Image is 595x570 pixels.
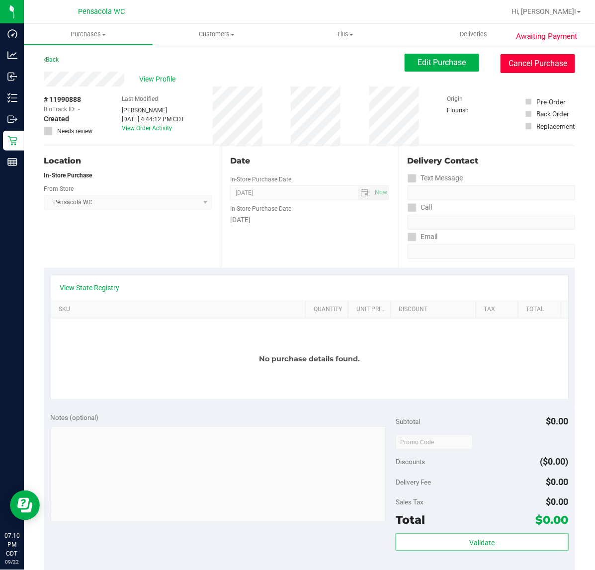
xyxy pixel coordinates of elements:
div: Date [230,155,389,167]
p: 07:10 PM CDT [4,531,19,558]
span: Purchases [24,30,153,39]
inline-svg: Reports [7,157,17,167]
span: $0.00 [546,477,569,487]
strong: In-Store Purchase [44,172,92,179]
div: Back Order [536,109,569,119]
span: Total [396,513,425,527]
label: Email [408,230,438,244]
div: Flourish [447,106,497,115]
label: From Store [44,184,74,193]
span: Delivery Fee [396,478,431,486]
a: Discount [399,306,472,314]
span: Created [44,114,69,124]
a: View Order Activity [122,125,172,132]
button: Edit Purchase [405,54,479,72]
button: Cancel Purchase [501,54,575,73]
div: Location [44,155,212,167]
span: BioTrack ID: [44,105,76,114]
div: No purchase details found. [51,319,568,399]
button: Validate [396,533,568,551]
inline-svg: Dashboard [7,29,17,39]
span: $0.00 [546,416,569,426]
span: Pensacola WC [78,7,125,16]
span: Hi, [PERSON_NAME]! [511,7,576,15]
a: View State Registry [60,283,120,293]
inline-svg: Inbound [7,72,17,81]
span: Validate [469,539,495,547]
span: Needs review [57,127,92,136]
span: Tills [281,30,409,39]
span: Awaiting Payment [516,31,577,42]
inline-svg: Analytics [7,50,17,60]
input: Promo Code [396,435,473,450]
span: Subtotal [396,417,420,425]
a: SKU [59,306,302,314]
label: Last Modified [122,94,158,103]
span: Customers [153,30,281,39]
label: In-Store Purchase Date [230,175,291,184]
a: Deliveries [410,24,538,45]
div: Pre-Order [536,97,566,107]
label: Text Message [408,171,463,185]
div: [PERSON_NAME] [122,106,184,115]
span: Sales Tax [396,498,424,506]
a: Customers [153,24,281,45]
span: $0.00 [546,496,569,507]
a: Tax [484,306,514,314]
label: Origin [447,94,463,103]
div: Replacement [536,121,575,131]
span: Discounts [396,453,425,471]
inline-svg: Retail [7,136,17,146]
span: ($0.00) [540,456,569,467]
input: Format: (999) 999-9999 [408,215,575,230]
a: Purchases [24,24,153,45]
div: [DATE] 4:44:12 PM CDT [122,115,184,124]
inline-svg: Outbound [7,114,17,124]
span: View Profile [139,74,179,84]
span: $0.00 [536,513,569,527]
span: # 11990888 [44,94,81,105]
span: Notes (optional) [51,413,99,421]
div: Delivery Contact [408,155,575,167]
div: [DATE] [230,215,389,225]
span: - [78,105,80,114]
label: In-Store Purchase Date [230,204,291,213]
a: Unit Price [356,306,387,314]
a: Total [526,306,557,314]
a: Quantity [314,306,344,314]
p: 09/22 [4,558,19,566]
input: Format: (999) 999-9999 [408,185,575,200]
span: Deliveries [446,30,501,39]
span: Edit Purchase [418,58,466,67]
iframe: Resource center [10,490,40,520]
a: Tills [281,24,410,45]
a: Back [44,56,59,63]
label: Call [408,200,432,215]
inline-svg: Inventory [7,93,17,103]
